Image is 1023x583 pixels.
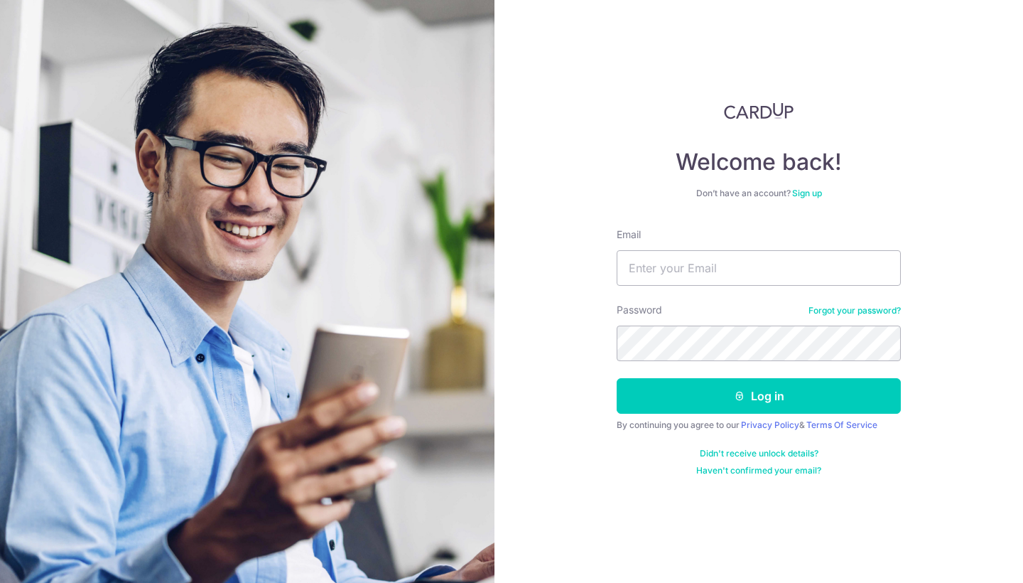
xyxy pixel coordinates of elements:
[696,465,821,476] a: Haven't confirmed your email?
[808,305,901,316] a: Forgot your password?
[617,303,662,317] label: Password
[741,419,799,430] a: Privacy Policy
[617,228,641,242] label: Email
[617,250,901,286] input: Enter your Email
[792,188,822,198] a: Sign up
[700,448,818,459] a: Didn't receive unlock details?
[617,148,901,176] h4: Welcome back!
[617,419,901,431] div: By continuing you agree to our &
[617,378,901,414] button: Log in
[617,188,901,199] div: Don’t have an account?
[806,419,877,430] a: Terms Of Service
[724,102,794,119] img: CardUp Logo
